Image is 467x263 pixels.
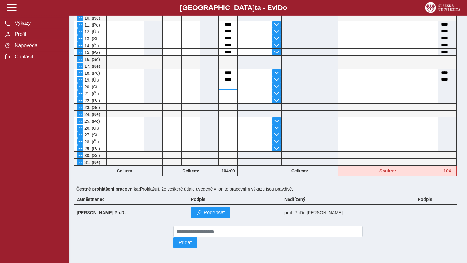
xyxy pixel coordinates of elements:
[83,84,99,89] span: 20. (St)
[425,2,460,13] img: logo_web_su.png
[83,77,99,82] span: 19. (Út)
[284,197,305,202] b: Nadřízený
[173,237,197,248] button: Přidat
[83,112,100,117] span: 24. (Ne)
[83,119,100,124] span: 25. (Po)
[77,159,83,165] button: Menu
[77,63,83,69] button: Menu
[83,43,99,48] span: 14. (Čt)
[83,153,100,158] span: 30. (So)
[83,50,100,55] span: 15. (Pá)
[83,91,99,96] span: 21. (Čt)
[77,83,83,90] button: Menu
[83,57,100,62] span: 16. (So)
[77,118,83,124] button: Menu
[438,168,456,173] b: 104
[179,240,192,246] span: Přidat
[107,168,144,173] b: Celkem:
[77,15,83,21] button: Menu
[283,4,287,12] span: o
[83,105,100,110] span: 23. (So)
[77,138,83,145] button: Menu
[77,125,83,131] button: Menu
[83,98,100,103] span: 22. (Pá)
[83,160,100,165] span: 31. (Ne)
[83,64,100,69] span: 17. (Ne)
[77,28,83,35] button: Menu
[281,168,319,173] b: Celkem:
[83,126,99,131] span: 26. (Út)
[77,77,83,83] button: Menu
[204,210,225,216] span: Podepsat
[77,210,126,215] b: [PERSON_NAME] Ph.D.
[379,168,396,173] b: Souhrn:
[77,152,83,158] button: Menu
[13,54,63,60] span: Odhlásit
[77,104,83,110] button: Menu
[83,132,99,137] span: 27. (St)
[77,97,83,103] button: Menu
[77,22,83,28] button: Menu
[83,16,100,21] span: 10. (Ne)
[13,20,63,26] span: Výkazy
[338,166,439,176] div: Fond pracovní doby (168 h) a součet hodin (104 h) se neshodují!
[19,4,448,12] b: [GEOGRAPHIC_DATA] a - Evi
[77,197,104,202] b: Zaměstnanec
[77,42,83,48] button: Menu
[191,207,230,218] button: Podepsat
[191,197,206,202] b: Podpis
[438,166,457,176] div: Fond pracovní doby (168 h) a součet hodin (104 h) se neshodují!
[255,4,257,12] span: t
[83,139,99,144] span: 28. (Čt)
[83,146,100,151] span: 29. (Pá)
[74,184,462,194] div: Prohlašuji, že veškeré údaje uvedené v tomto pracovním výkazu jsou pravdivé.
[77,49,83,55] button: Menu
[77,90,83,97] button: Menu
[219,168,237,173] b: 104:00
[83,71,100,76] span: 18. (Po)
[282,205,415,221] td: prof. PhDr. [PERSON_NAME]
[163,168,219,173] b: Celkem:
[77,70,83,76] button: Menu
[77,56,83,62] button: Menu
[83,22,100,27] span: 11. (Po)
[77,35,83,42] button: Menu
[418,197,432,202] b: Podpis
[77,145,83,151] button: Menu
[77,111,83,117] button: Menu
[13,43,63,48] span: Nápověda
[83,36,99,41] span: 13. (St)
[278,4,283,12] span: D
[83,29,99,34] span: 12. (Út)
[13,32,63,37] span: Profil
[77,131,83,138] button: Menu
[76,186,140,191] b: Čestné prohlášení pracovníka:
